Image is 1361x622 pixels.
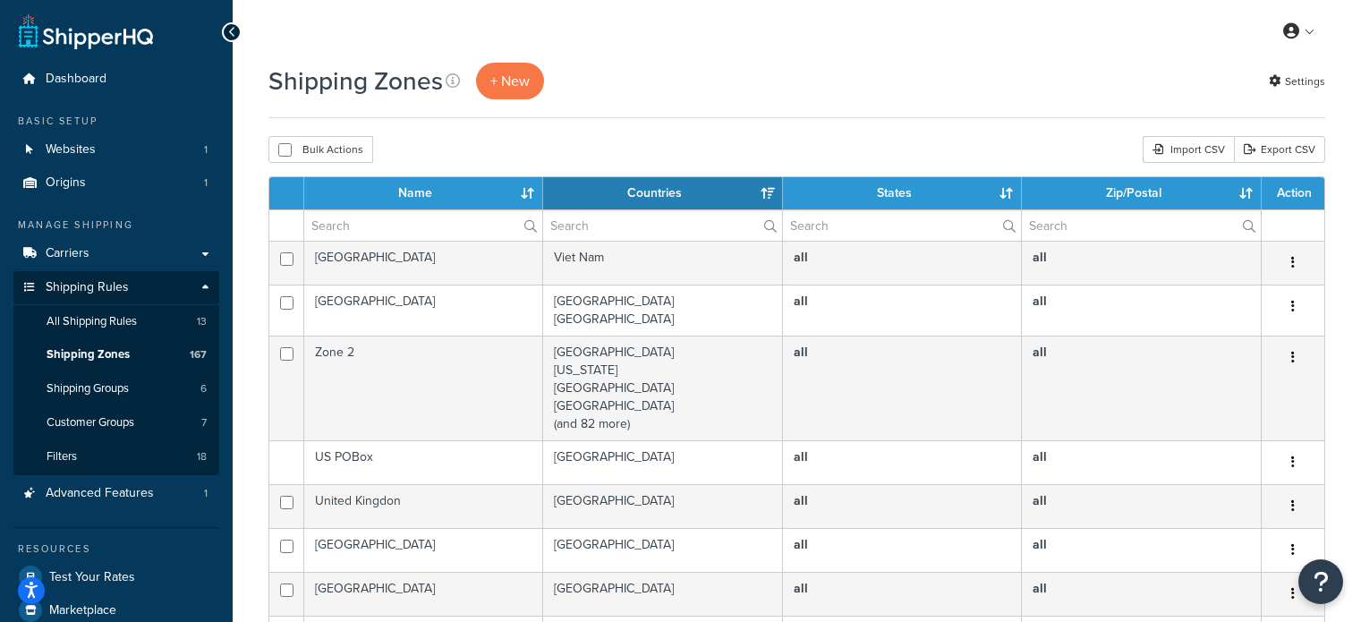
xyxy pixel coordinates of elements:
b: all [1033,491,1047,510]
a: Advanced Features 1 [13,477,219,510]
a: Test Your Rates [13,561,219,593]
th: Action [1262,177,1324,209]
a: + New [476,63,544,99]
a: Customer Groups 7 [13,406,219,439]
span: Test Your Rates [49,570,135,585]
a: Dashboard [13,63,219,96]
b: all [1033,292,1047,311]
span: 6 [200,381,207,396]
th: Name: activate to sort column ascending [304,177,543,209]
span: Carriers [46,246,89,261]
td: [GEOGRAPHIC_DATA] [304,528,543,572]
div: Import CSV [1143,136,1234,163]
td: [GEOGRAPHIC_DATA] [543,440,783,484]
button: Bulk Actions [268,136,373,163]
td: Viet Nam [543,241,783,285]
span: 7 [201,415,207,430]
b: all [794,248,808,267]
span: Shipping Groups [47,381,129,396]
b: all [1033,447,1047,466]
div: Basic Setup [13,114,219,129]
div: Manage Shipping [13,217,219,233]
span: Origins [46,175,86,191]
li: Advanced Features [13,477,219,510]
input: Search [1022,210,1261,241]
a: Shipping Rules [13,271,219,304]
li: All Shipping Rules [13,305,219,338]
td: [GEOGRAPHIC_DATA] [304,572,543,616]
a: Shipping Zones 167 [13,338,219,371]
td: [GEOGRAPHIC_DATA] [543,572,783,616]
input: Search [304,210,542,241]
th: Zip/Postal: activate to sort column ascending [1022,177,1262,209]
th: Countries: activate to sort column ascending [543,177,783,209]
th: States: activate to sort column ascending [783,177,1022,209]
a: ShipperHQ Home [19,13,153,49]
span: All Shipping Rules [47,314,137,329]
li: Shipping Zones [13,338,219,371]
td: [GEOGRAPHIC_DATA] [543,484,783,528]
b: all [1033,248,1047,267]
input: Search [783,210,1021,241]
b: all [1033,579,1047,598]
button: Open Resource Center [1298,559,1343,604]
b: all [794,447,808,466]
a: Filters 18 [13,440,219,473]
td: [GEOGRAPHIC_DATA] [US_STATE] [GEOGRAPHIC_DATA] [GEOGRAPHIC_DATA] (and 82 more) [543,336,783,440]
a: Websites 1 [13,133,219,166]
span: Dashboard [46,72,106,87]
td: Zone 2 [304,336,543,440]
a: Carriers [13,237,219,270]
span: Customer Groups [47,415,134,430]
h1: Shipping Zones [268,64,443,98]
li: Websites [13,133,219,166]
input: Search [543,210,782,241]
span: 1 [204,142,208,158]
b: all [794,343,808,362]
a: All Shipping Rules 13 [13,305,219,338]
span: 167 [190,347,207,362]
span: 13 [197,314,207,329]
span: 1 [204,175,208,191]
li: Shipping Rules [13,271,219,475]
td: [GEOGRAPHIC_DATA] [543,528,783,572]
span: 1 [204,486,208,501]
td: [GEOGRAPHIC_DATA] [304,285,543,336]
span: Advanced Features [46,486,154,501]
span: Marketplace [49,603,116,618]
span: + New [490,71,530,91]
b: all [794,535,808,554]
li: Shipping Groups [13,372,219,405]
span: Filters [47,449,77,464]
span: Shipping Zones [47,347,130,362]
div: Resources [13,541,219,557]
b: all [794,579,808,598]
td: United Kingdon [304,484,543,528]
li: Filters [13,440,219,473]
a: Origins 1 [13,166,219,200]
a: Settings [1269,69,1325,94]
span: 18 [197,449,207,464]
b: all [794,491,808,510]
span: Websites [46,142,96,158]
a: Shipping Groups 6 [13,372,219,405]
td: US POBox [304,440,543,484]
span: Shipping Rules [46,280,129,295]
b: all [794,292,808,311]
td: [GEOGRAPHIC_DATA] [GEOGRAPHIC_DATA] [543,285,783,336]
b: all [1033,535,1047,554]
li: Origins [13,166,219,200]
li: Customer Groups [13,406,219,439]
a: Export CSV [1234,136,1325,163]
b: all [1033,343,1047,362]
td: [GEOGRAPHIC_DATA] [304,241,543,285]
